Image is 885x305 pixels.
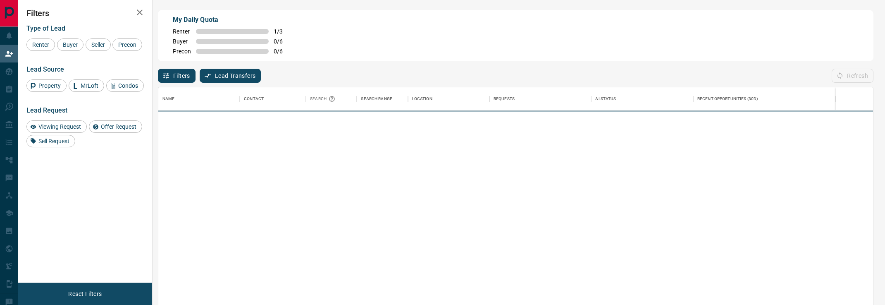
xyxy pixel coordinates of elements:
[115,41,139,48] span: Precon
[63,287,107,301] button: Reset Filters
[591,87,693,110] div: AI Status
[88,41,108,48] span: Seller
[361,87,392,110] div: Search Range
[173,15,292,25] p: My Daily Quota
[158,69,196,83] button: Filters
[36,138,72,144] span: Sell Request
[26,120,87,133] div: Viewing Request
[357,87,408,110] div: Search Range
[60,41,81,48] span: Buyer
[173,28,191,35] span: Renter
[26,79,67,92] div: Property
[697,87,758,110] div: Recent Opportunities (30d)
[158,87,240,110] div: Name
[244,87,264,110] div: Contact
[26,135,75,147] div: Sell Request
[57,38,83,51] div: Buyer
[26,106,67,114] span: Lead Request
[240,87,306,110] div: Contact
[489,87,592,110] div: Requests
[36,123,84,130] span: Viewing Request
[274,48,292,55] span: 0 / 6
[412,87,432,110] div: Location
[89,120,142,133] div: Offer Request
[274,28,292,35] span: 1 / 3
[78,82,101,89] span: MrLoft
[98,123,139,130] span: Offer Request
[310,87,337,110] div: Search
[36,82,64,89] span: Property
[200,69,261,83] button: Lead Transfers
[29,41,52,48] span: Renter
[26,65,64,73] span: Lead Source
[693,87,836,110] div: Recent Opportunities (30d)
[86,38,111,51] div: Seller
[26,8,144,18] h2: Filters
[112,38,142,51] div: Precon
[106,79,144,92] div: Condos
[274,38,292,45] span: 0 / 6
[162,87,175,110] div: Name
[173,48,191,55] span: Precon
[115,82,141,89] span: Condos
[26,24,65,32] span: Type of Lead
[173,38,191,45] span: Buyer
[69,79,104,92] div: MrLoft
[494,87,515,110] div: Requests
[408,87,489,110] div: Location
[26,38,55,51] div: Renter
[595,87,616,110] div: AI Status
